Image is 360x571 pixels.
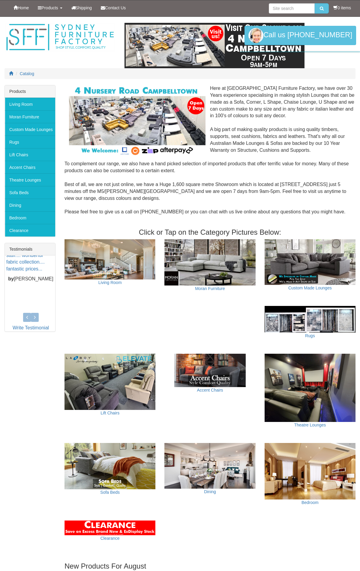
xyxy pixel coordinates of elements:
img: Rugs [265,306,355,333]
input: Site search [269,3,315,14]
div: Testimonials [5,243,55,255]
a: Sofa Beds [5,186,55,199]
a: Moran Furniture [5,110,55,123]
img: Clearance [64,521,155,535]
span: Shipping [76,5,92,10]
img: Accent Chairs [164,354,255,387]
span: Home [18,5,29,10]
a: Contact Us [96,0,130,15]
p: [PERSON_NAME] [6,276,55,282]
a: Dining [5,199,55,211]
img: Dining [164,443,255,489]
a: Moran Furniture [195,286,225,291]
b: by [8,276,14,281]
a: Lift Chairs [100,411,119,415]
a: Sofa Beds [100,490,120,495]
a: Clearance [100,536,120,541]
a: Accent Chairs [5,161,55,173]
span: Products [41,5,58,10]
img: Bedroom [265,443,355,499]
a: Bedroom [301,500,319,505]
a: Theatre Lounges [294,423,326,427]
img: Living Room [64,239,155,279]
a: Write Testimonial [13,325,49,330]
a: Shipping [67,0,97,15]
img: Sydney Furniture Factory [4,23,115,52]
a: Custom Made Lounges [5,123,55,136]
img: Lift Chairs [64,354,155,410]
span: Contact Us [105,5,126,10]
img: Custom Made Lounges [265,239,355,285]
a: Living Room [5,98,55,110]
div: Here at [GEOGRAPHIC_DATA] Furniture Factory, we have over 30 Years experience specialising in mak... [64,85,355,222]
h3: Click or Tap on the Category Pictures Below: [64,228,355,236]
div: Products [5,85,55,98]
a: Theatre Lounges [5,173,55,186]
a: Lift Chairs [5,148,55,161]
a: Home [9,0,33,15]
a: Clearance [5,224,55,237]
a: Dining [204,489,216,494]
a: Products [33,0,67,15]
img: Theatre Lounges [265,354,355,422]
img: Sofa Beds [64,443,155,489]
img: Moran Furniture [164,239,255,285]
a: Custom Made Lounges [288,285,332,290]
img: Corner Modular Lounges [69,85,205,156]
h3: New Products For August [64,562,355,570]
a: Rugs [5,136,55,148]
a: Accent Chairs [197,388,223,392]
li: 0 items [333,5,351,11]
a: Bedroom [5,211,55,224]
a: Catalog [20,71,34,76]
a: Living Room [98,280,122,285]
a: Rugs [305,333,315,338]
